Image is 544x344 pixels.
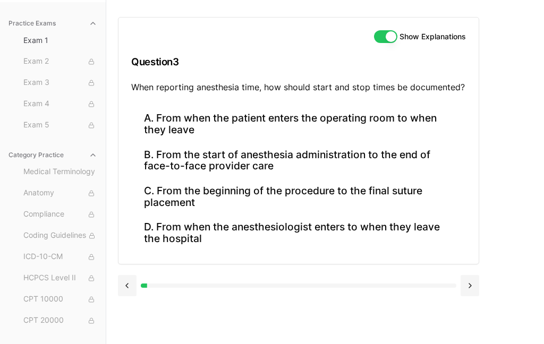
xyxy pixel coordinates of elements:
[23,119,97,131] span: Exam 5
[23,35,97,46] span: Exam 1
[23,166,97,178] span: Medical Terminology
[19,164,101,180] button: Medical Terminology
[19,96,101,113] button: Exam 4
[131,178,466,214] button: C. From the beginning of the procedure to the final suture placement
[23,230,97,242] span: Coding Guidelines
[19,270,101,287] button: HCPCS Level II
[23,98,97,110] span: Exam 4
[19,185,101,202] button: Anatomy
[4,15,101,32] button: Practice Exams
[23,77,97,89] span: Exam 3
[23,315,97,326] span: CPT 20000
[4,147,101,164] button: Category Practice
[19,53,101,70] button: Exam 2
[19,32,101,49] button: Exam 1
[131,81,466,93] p: When reporting anesthesia time, how should start and stop times be documented?
[23,294,97,305] span: CPT 10000
[23,56,97,67] span: Exam 2
[399,33,466,40] label: Show Explanations
[19,206,101,223] button: Compliance
[131,46,466,78] h3: Question 3
[131,142,466,178] button: B. From the start of anesthesia administration to the end of face-to-face provider care
[23,272,97,284] span: HCPCS Level II
[19,312,101,329] button: CPT 20000
[19,74,101,91] button: Exam 3
[131,106,466,142] button: A. From when the patient enters the operating room to when they leave
[23,209,97,220] span: Compliance
[23,251,97,263] span: ICD-10-CM
[19,248,101,265] button: ICD-10-CM
[23,187,97,199] span: Anatomy
[131,215,466,251] button: D. From when the anesthesiologist enters to when they leave the hospital
[19,291,101,308] button: CPT 10000
[19,227,101,244] button: Coding Guidelines
[19,117,101,134] button: Exam 5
